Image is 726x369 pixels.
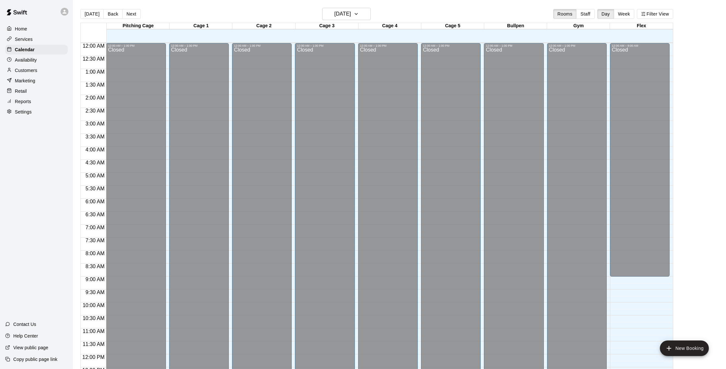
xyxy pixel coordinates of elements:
a: Customers [5,65,68,75]
span: 9:00 AM [84,277,106,282]
p: Reports [15,98,31,105]
a: Retail [5,86,68,96]
a: Home [5,24,68,34]
p: Availability [15,57,37,63]
button: Staff [576,9,595,19]
div: 12:00 AM – 1:00 PM [549,44,605,47]
div: 12:00 AM – 1:00 PM [297,44,353,47]
button: Next [122,9,140,19]
div: 12:00 AM – 1:00 PM [423,44,479,47]
a: Reports [5,97,68,106]
button: add [660,340,709,356]
p: Copy public page link [13,356,57,363]
p: Home [15,26,27,32]
div: Bullpen [484,23,547,29]
span: 3:30 AM [84,134,106,139]
div: 12:00 AM – 9:00 AM: Closed [610,43,670,277]
div: Closed [612,47,668,279]
span: 1:30 AM [84,82,106,88]
span: 8:00 AM [84,251,106,256]
p: Retail [15,88,27,94]
span: 7:30 AM [84,238,106,243]
span: 10:30 AM [81,315,106,321]
div: Pitching Cage [107,23,170,29]
p: Help Center [13,333,38,339]
span: 4:30 AM [84,160,106,165]
button: Week [614,9,634,19]
h6: [DATE] [334,9,351,18]
div: Cage 5 [421,23,484,29]
div: 12:00 AM – 9:00 AM [612,44,668,47]
div: 12:00 AM – 1:00 PM [486,44,542,47]
button: [DATE] [80,9,104,19]
div: Cage 2 [232,23,295,29]
p: Services [15,36,33,42]
button: Rooms [553,9,577,19]
span: 5:00 AM [84,173,106,178]
span: 12:00 PM [81,354,106,360]
div: Cage 4 [358,23,421,29]
button: Back [103,9,123,19]
span: 4:00 AM [84,147,106,152]
span: 8:30 AM [84,264,106,269]
span: 2:30 AM [84,108,106,113]
span: 3:00 AM [84,121,106,126]
span: 1:00 AM [84,69,106,75]
a: Calendar [5,45,68,54]
div: 12:00 AM – 1:00 PM [108,44,164,47]
a: Marketing [5,76,68,86]
button: [DATE] [322,8,371,20]
div: Cage 1 [170,23,232,29]
a: Availability [5,55,68,65]
span: 11:00 AM [81,328,106,334]
span: 5:30 AM [84,186,106,191]
div: Cage 3 [296,23,358,29]
p: Marketing [15,77,35,84]
p: Settings [15,109,32,115]
div: Gym [547,23,610,29]
div: Flex [610,23,673,29]
span: 6:30 AM [84,212,106,217]
p: Calendar [15,46,35,53]
a: Services [5,34,68,44]
p: Contact Us [13,321,36,327]
span: 11:30 AM [81,341,106,347]
div: 12:00 AM – 1:00 PM [360,44,416,47]
button: Day [597,9,614,19]
span: 12:30 AM [81,56,106,62]
button: Filter View [637,9,673,19]
span: 6:00 AM [84,199,106,204]
div: 12:00 AM – 1:00 PM [234,44,290,47]
p: Customers [15,67,37,74]
span: 10:00 AM [81,303,106,308]
span: 7:00 AM [84,225,106,230]
p: View public page [13,344,48,351]
span: 9:30 AM [84,290,106,295]
div: 12:00 AM – 1:00 PM [171,44,227,47]
span: 2:00 AM [84,95,106,101]
span: 12:00 AM [81,43,106,49]
a: Settings [5,107,68,117]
